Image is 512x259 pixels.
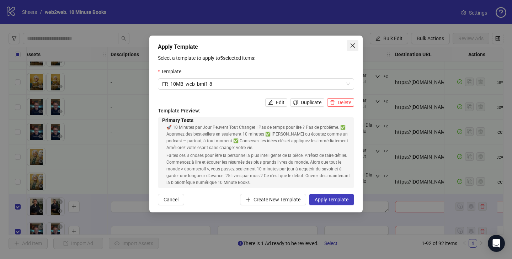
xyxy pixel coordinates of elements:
span: Apply Template [315,197,348,202]
span: delete [330,100,335,105]
span: copy [293,100,298,105]
button: Close [347,40,358,51]
div: Open Intercom Messenger [488,235,505,252]
label: Template [158,68,186,75]
button: Create New Template [240,194,306,205]
span: Create New Template [254,197,300,202]
div: Apply Template [158,43,354,51]
span: plus [246,197,251,202]
span: Delete [338,100,351,105]
span: Cancel [164,197,178,202]
span: FR_10MB_web_bmi1-8 [162,79,350,89]
div: 🚀 10 Minutes par Jour Peuvent Tout Changer ! Pas de temps pour lire ? Pas de problème. ✅ Apprenez... [166,124,350,151]
button: Delete [327,98,354,107]
strong: Primary Texts [162,117,193,123]
button: Cancel [158,194,184,205]
span: Edit [276,100,284,105]
span: close [350,43,356,48]
div: 🚀 10 Minutes Quotidiennes Peuvent Déclencher un Grand Changement ! Trop occupé pour lire ? Pas d’... [166,187,350,214]
div: Faites ces 3 choses pour être la personne la plus intelligente de la pièce. Arrêtez de faire défi... [166,152,350,186]
h4: Template Preview: [158,107,354,115]
button: Apply Template [309,194,354,205]
p: Select a template to apply to 5 selected items: [158,54,354,62]
button: Duplicate [290,98,324,107]
button: Edit [265,98,287,107]
span: edit [268,100,273,105]
span: Duplicate [301,100,321,105]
